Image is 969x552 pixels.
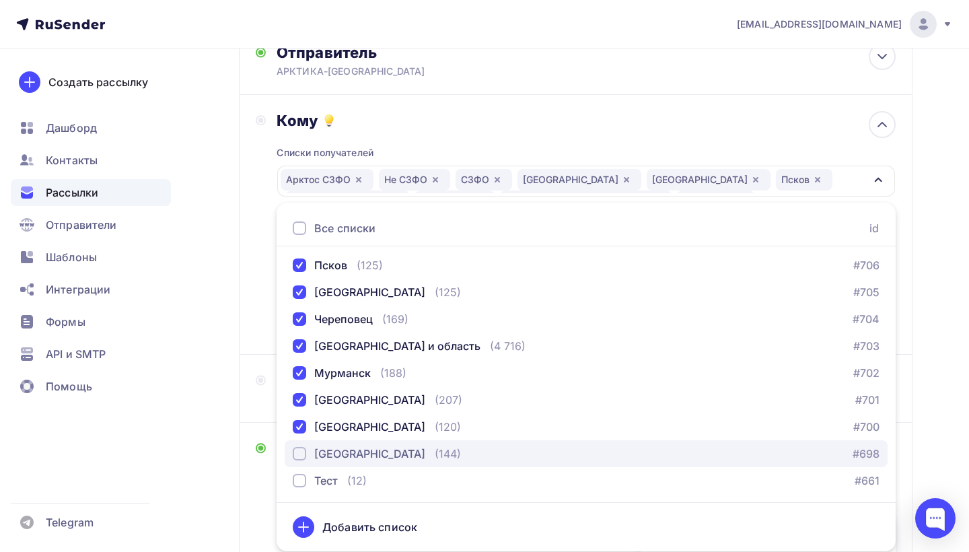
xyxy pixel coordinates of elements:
a: Рассылки [11,179,171,206]
div: (120) [435,419,461,435]
div: Арктос СЗФО [281,169,373,191]
a: Контакты [11,147,171,174]
span: Формы [46,314,85,330]
a: Формы [11,308,171,335]
div: [GEOGRAPHIC_DATA] и область [500,191,672,212]
div: (207) [435,392,462,408]
a: #706 [853,257,880,273]
button: Арктос СЗФОНе СЗФОСЗФО[GEOGRAPHIC_DATA][GEOGRAPHIC_DATA]Псков[GEOGRAPHIC_DATA]Череповец[GEOGRAPHI... [277,165,896,197]
div: Не СЗФО [379,169,450,191]
ul: Арктос СЗФОНе СЗФОСЗФО[GEOGRAPHIC_DATA][GEOGRAPHIC_DATA]Псков[GEOGRAPHIC_DATA]Череповец[GEOGRAPHI... [277,203,896,551]
div: Создать рассылку [48,74,148,90]
div: Псков [776,169,832,191]
a: #704 [853,311,880,327]
div: [GEOGRAPHIC_DATA] [314,284,425,300]
div: id [870,220,880,236]
a: #702 [853,365,880,381]
div: Добавить список [322,519,417,535]
div: (12) [347,473,367,489]
div: (169) [382,311,408,327]
a: #698 [853,446,880,462]
a: #661 [855,473,880,489]
div: [GEOGRAPHIC_DATA] и область [314,338,480,354]
span: Telegram [46,514,94,530]
a: #700 [853,419,880,435]
span: Интеграции [46,281,110,298]
div: [GEOGRAPHIC_DATA] [647,169,770,191]
div: [GEOGRAPHIC_DATA] [314,392,425,408]
span: Отправители [46,217,117,233]
a: [EMAIL_ADDRESS][DOMAIN_NAME] [737,11,953,38]
div: Тест [314,473,338,489]
div: (125) [357,257,383,273]
div: Череповец [314,311,373,327]
span: Шаблоны [46,249,97,265]
div: (125) [435,284,461,300]
div: Мурманск [677,191,754,212]
a: Отправители [11,211,171,238]
a: Дашборд [11,114,171,141]
div: Череповец [415,191,495,212]
div: [GEOGRAPHIC_DATA] [314,446,425,462]
span: [EMAIL_ADDRESS][DOMAIN_NAME] [737,18,902,31]
div: [GEOGRAPHIC_DATA] [314,419,425,435]
div: (4 716) [490,338,526,354]
a: Шаблоны [11,244,171,271]
div: Все списки [314,220,375,236]
div: АРКТИКА-[GEOGRAPHIC_DATA] [277,65,539,78]
span: Дашборд [46,120,97,136]
div: [GEOGRAPHIC_DATA] [517,169,641,191]
div: СЗФО [456,169,512,191]
div: [GEOGRAPHIC_DATA] [286,191,410,212]
div: Отправитель [277,43,568,62]
a: #701 [855,392,880,408]
span: API и SMTP [46,346,106,362]
div: Кому [277,111,896,130]
div: (188) [380,365,406,381]
div: Списки получателей [277,146,373,160]
span: Рассылки [46,184,98,201]
span: Контакты [46,152,98,168]
div: (144) [435,446,461,462]
span: Помощь [46,378,92,394]
a: #705 [853,284,880,300]
div: Мурманск [314,365,371,381]
a: #703 [853,338,880,354]
div: Псков [314,257,347,273]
